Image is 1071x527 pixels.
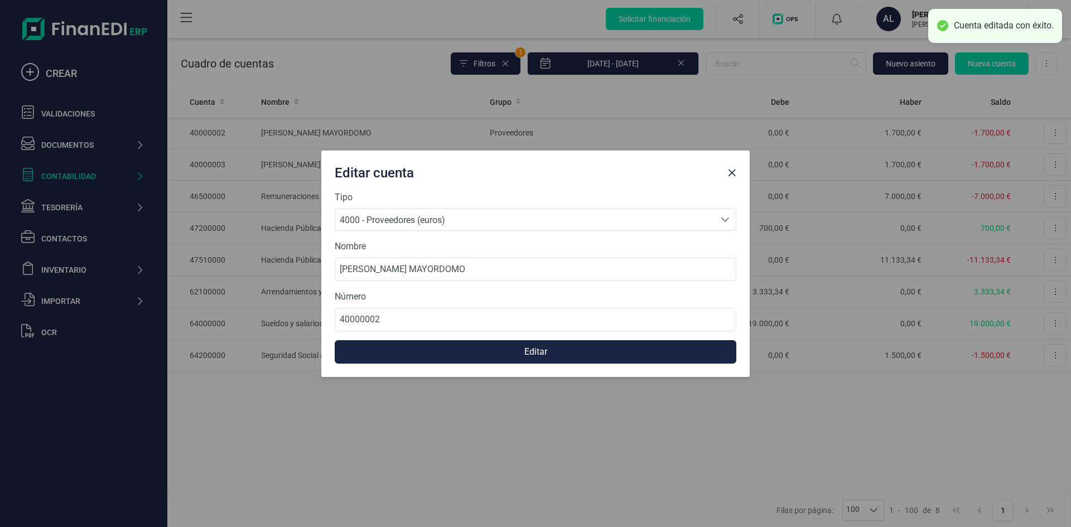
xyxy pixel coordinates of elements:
[335,191,353,204] label: Tipo
[954,20,1054,32] div: Cuenta editada con éxito.
[723,164,741,182] button: Close
[340,215,445,225] span: 4000 - Proveedores (euros)
[335,240,366,253] label: Nombre
[335,340,736,364] button: Editar
[335,290,366,303] label: Número
[330,159,723,182] div: Editar cuenta
[715,209,736,230] div: Seleccione una cuenta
